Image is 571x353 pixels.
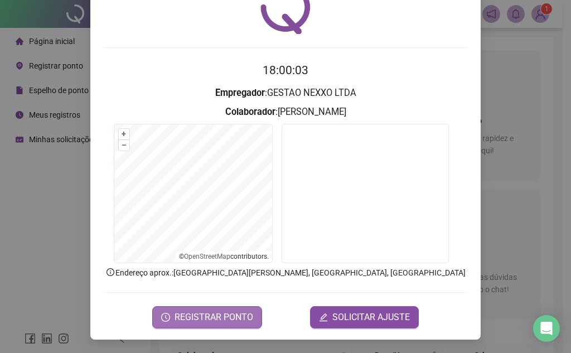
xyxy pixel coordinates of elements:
[104,105,467,119] h3: : [PERSON_NAME]
[152,306,262,328] button: REGISTRAR PONTO
[179,253,269,260] li: © contributors.
[104,267,467,279] p: Endereço aprox. : [GEOGRAPHIC_DATA][PERSON_NAME], [GEOGRAPHIC_DATA], [GEOGRAPHIC_DATA]
[263,64,308,77] time: 18:00:03
[184,253,230,260] a: OpenStreetMap
[310,306,419,328] button: editSOLICITAR AJUSTE
[119,129,129,139] button: +
[104,86,467,100] h3: : GESTAO NEXXO LTDA
[105,267,115,277] span: info-circle
[175,311,253,324] span: REGISTRAR PONTO
[161,313,170,322] span: clock-circle
[319,313,328,322] span: edit
[332,311,410,324] span: SOLICITAR AJUSTE
[533,315,560,342] div: Open Intercom Messenger
[119,140,129,151] button: –
[225,107,275,117] strong: Colaborador
[215,88,265,98] strong: Empregador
